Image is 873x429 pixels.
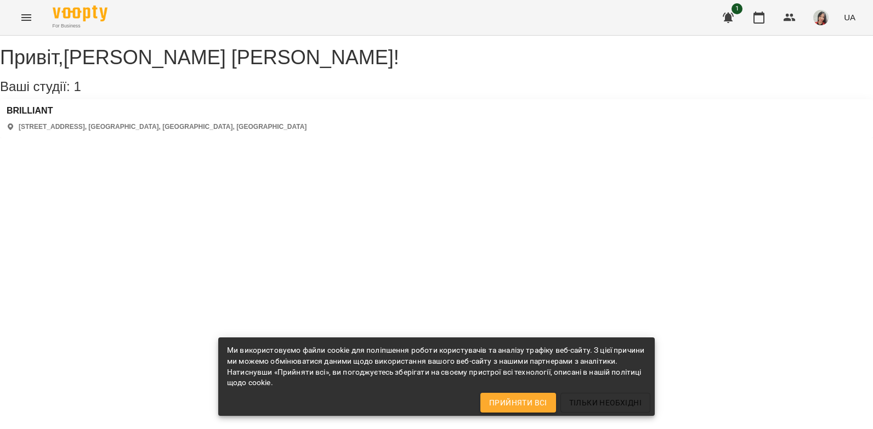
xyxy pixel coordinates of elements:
p: [STREET_ADDRESS], [GEOGRAPHIC_DATA], [GEOGRAPHIC_DATA], [GEOGRAPHIC_DATA] [19,122,307,132]
button: Menu [13,4,39,31]
span: UA [844,12,855,23]
span: 1 [73,79,81,94]
a: BRILLIANT [7,106,307,116]
span: 1 [732,3,742,14]
img: Voopty Logo [53,5,107,21]
span: For Business [53,22,107,30]
button: UA [840,7,860,27]
img: b5fc12207b629a1cb21678fbf70c995a.jpg [813,10,829,25]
